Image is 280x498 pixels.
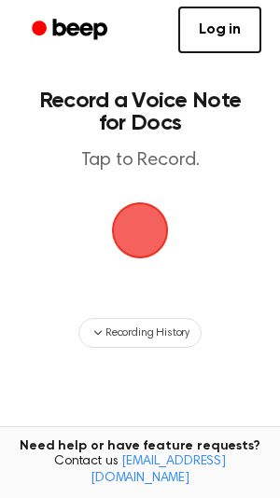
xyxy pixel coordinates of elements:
a: Log in [178,7,261,53]
span: Contact us [11,454,269,487]
button: Beep Logo [112,202,168,258]
a: Beep [19,12,124,48]
a: [EMAIL_ADDRESS][DOMAIN_NAME] [91,455,226,485]
p: Tap to Record. [34,149,246,173]
h1: Record a Voice Note for Docs [34,90,246,134]
span: Recording History [105,325,189,341]
button: Recording History [78,318,202,348]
